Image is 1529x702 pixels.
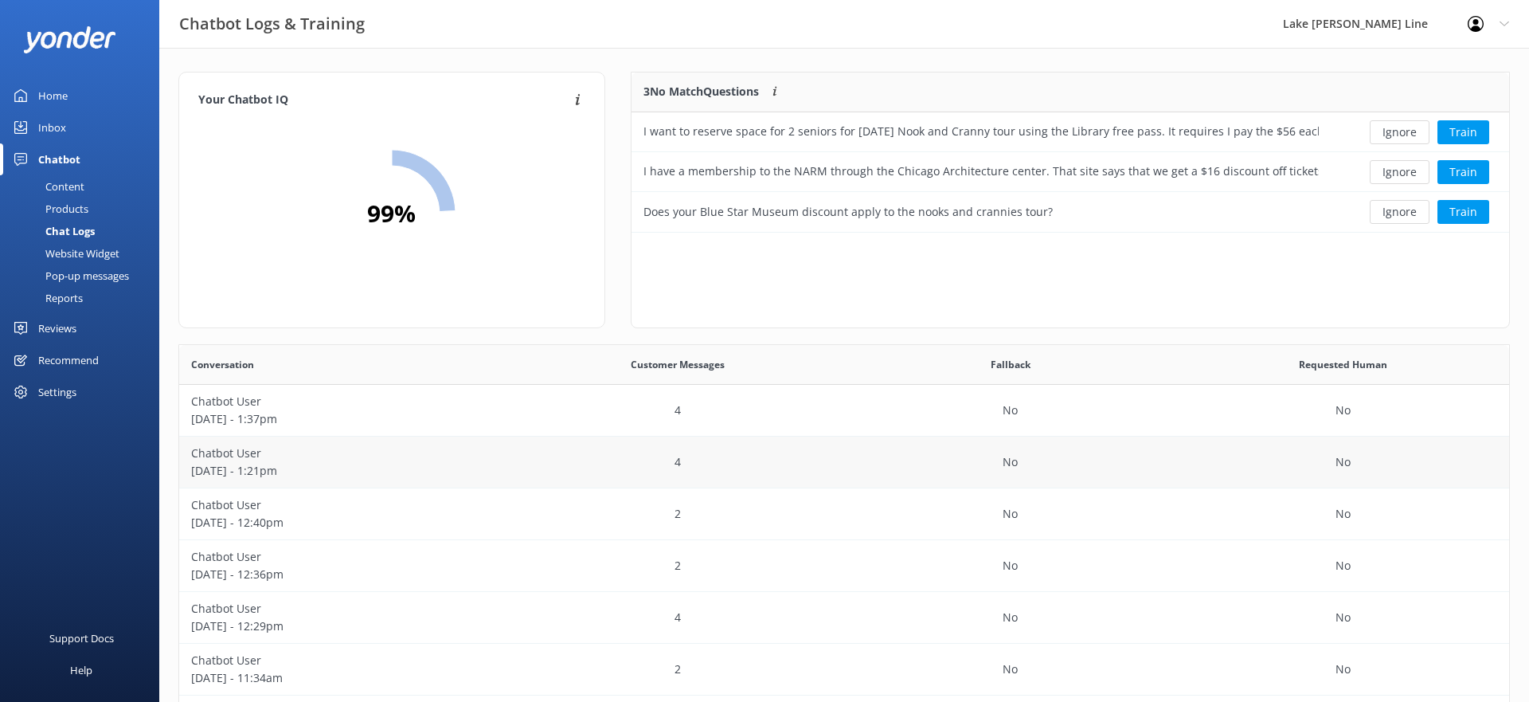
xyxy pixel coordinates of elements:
p: No [1335,505,1351,523]
p: No [1335,557,1351,575]
div: Home [38,80,68,112]
button: Train [1437,120,1489,144]
div: Does your Blue Star Museum discount apply to the nooks and crannies tour? [643,203,1053,221]
button: Train [1437,160,1489,184]
h3: Chatbot Logs & Training [179,11,365,37]
p: [DATE] - 1:21pm [191,462,500,480]
span: Fallback [991,357,1030,372]
p: No [1335,453,1351,471]
p: No [1003,505,1018,523]
p: [DATE] - 11:34am [191,669,500,687]
button: Ignore [1370,200,1429,224]
div: Recommend [38,344,99,376]
p: Chatbot User [191,496,500,514]
div: row [179,437,1509,488]
h4: Your Chatbot IQ [198,92,570,109]
button: Ignore [1370,160,1429,184]
div: Settings [38,376,76,408]
p: 2 [675,661,681,678]
div: grid [632,112,1509,232]
span: Conversation [191,357,254,372]
button: Ignore [1370,120,1429,144]
div: row [632,112,1509,152]
p: 2 [675,557,681,575]
p: 2 [675,505,681,523]
a: Products [10,198,159,220]
p: No [1335,609,1351,626]
div: Support Docs [49,622,114,654]
div: row [632,152,1509,192]
p: No [1335,661,1351,678]
p: 4 [675,453,681,471]
div: Inbox [38,112,66,143]
p: Chatbot User [191,600,500,618]
p: Chatbot User [191,445,500,462]
div: Help [70,654,92,686]
h2: 99 % [367,194,416,233]
div: row [179,488,1509,540]
div: I have a membership to the NARM through the Chicago Architecture center. That site says that we g... [643,163,1319,180]
div: I want to reserve space for 2 seniors for [DATE] Nook and Cranny tour using the Library free pass... [643,123,1319,140]
div: row [179,644,1509,696]
a: Website Widget [10,242,159,265]
a: Chat Logs [10,220,159,242]
p: [DATE] - 12:36pm [191,566,500,583]
img: yonder-white-logo.png [24,26,115,53]
a: Pop-up messages [10,265,159,287]
p: No [1003,557,1018,575]
p: [DATE] - 12:40pm [191,514,500,531]
p: Chatbot User [191,652,500,669]
p: No [1003,402,1018,419]
div: row [179,540,1509,592]
p: 4 [675,402,681,419]
div: row [179,592,1509,644]
span: Customer Messages [631,357,725,372]
div: Chatbot [38,143,80,175]
a: Reports [10,287,159,309]
p: No [1003,661,1018,678]
span: Requested Human [1299,357,1387,372]
div: row [179,385,1509,437]
p: No [1335,402,1351,419]
div: Reviews [38,312,76,344]
p: 3 No Match Questions [643,83,759,100]
div: Chat Logs [10,220,95,242]
p: [DATE] - 12:29pm [191,618,500,635]
div: Pop-up messages [10,265,129,287]
p: No [1003,453,1018,471]
div: Content [10,175,84,198]
p: [DATE] - 1:37pm [191,410,500,428]
p: 4 [675,609,681,626]
p: Chatbot User [191,393,500,410]
p: Chatbot User [191,548,500,566]
a: Content [10,175,159,198]
div: Website Widget [10,242,119,265]
div: row [632,192,1509,232]
div: Products [10,198,88,220]
p: No [1003,609,1018,626]
button: Train [1437,200,1489,224]
div: Reports [10,287,83,309]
